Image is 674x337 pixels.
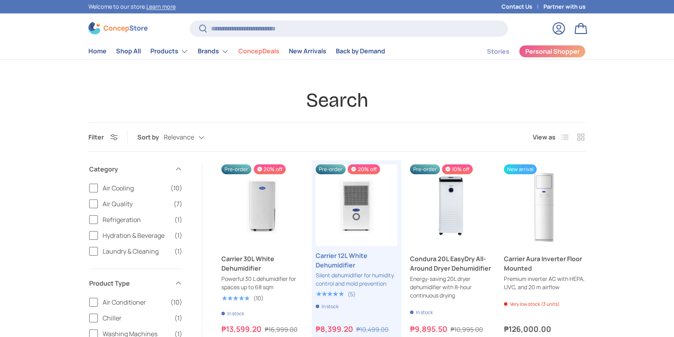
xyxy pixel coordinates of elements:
[174,199,182,209] span: (7)
[221,164,251,174] span: Pre-order
[533,132,556,142] span: View as
[519,45,586,58] a: Personal Shopper
[164,130,220,144] button: Relevance
[103,231,170,240] span: Hydration & Beverage
[543,2,586,11] a: Partner with us
[103,199,169,209] span: Air Quality
[198,43,229,59] a: Brands
[174,215,182,224] span: (1)
[164,134,194,141] span: Relevance
[103,215,170,224] span: Refrigeration
[504,254,586,273] a: Carrier Aura Inverter Floor Mounted
[116,43,141,59] a: Shop All
[410,254,492,273] a: Condura 20L EasyDry All-Around Dryer Dehumidifier
[89,269,182,297] summary: Product Type
[221,254,303,273] a: Carrier 30L White Dehumidifier
[525,48,580,55] span: Personal Shopper
[410,164,492,246] a: Condura 20L EasyDry All-Around Dryer Dehumidifier
[289,43,326,59] a: New Arrivals
[146,3,176,10] a: Learn more
[88,88,586,113] h1: Search
[146,43,193,59] summary: Products
[89,164,170,174] span: Category
[468,43,586,59] nav: Secondary
[103,297,166,307] span: Air Conditioner
[103,313,170,323] span: Chiller
[137,132,164,142] label: Sort by
[88,22,148,34] img: ConcepStore
[221,164,303,246] a: Carrier 30L White Dehumidifier
[89,155,182,183] summary: Category
[504,164,586,246] a: Carrier Aura Inverter Floor Mounted
[487,44,509,59] a: Stories
[88,2,176,11] p: Welcome to our store.
[174,231,182,240] span: (1)
[174,313,182,323] span: (1)
[103,183,166,193] span: Air Cooling
[316,164,346,174] span: Pre-order
[88,43,107,59] a: Home
[88,43,385,59] nav: Primary
[88,133,118,141] button: Filter
[238,43,279,59] a: ConcepDeals
[103,247,170,256] span: Laundry & Cleaning
[88,133,104,141] span: Filter
[316,164,397,246] a: Carrier 12L White Dehumidifier
[502,2,543,11] a: Contact Us
[254,164,286,174] span: 20% off
[410,164,440,174] span: Pre-order
[170,183,182,193] span: (10)
[348,164,380,174] span: 20% off
[442,164,473,174] span: 10% off
[316,251,397,270] a: Carrier 12L White Dehumidifier
[174,247,182,256] span: (1)
[504,164,537,174] span: New arrival
[193,43,234,59] summary: Brands
[89,279,170,288] span: Product Type
[150,43,188,59] a: Products
[336,43,385,59] a: Back by Demand
[170,297,182,307] span: (10)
